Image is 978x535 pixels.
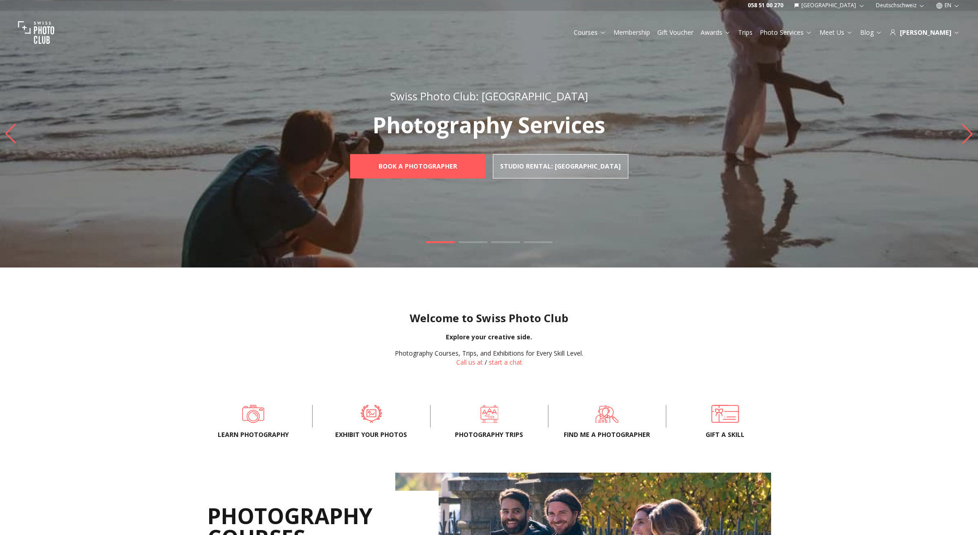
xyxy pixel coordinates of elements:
[209,405,298,423] a: Learn Photography
[889,28,960,37] div: [PERSON_NAME]
[860,28,882,37] a: Blog
[819,28,853,37] a: Meet Us
[570,26,610,39] button: Courses
[209,430,298,439] span: Learn Photography
[395,349,583,367] div: /
[327,405,416,423] a: Exhibit your photos
[7,333,971,342] div: Explore your creative side.
[738,28,753,37] a: Trips
[760,28,812,37] a: Photo Services
[681,430,769,439] span: Gift a skill
[816,26,856,39] button: Meet Us
[697,26,735,39] button: Awards
[395,349,583,358] div: Photography Courses, Trips, and Exhibitions for Every Skill Level.
[7,311,971,325] h1: Welcome to Swiss Photo Club
[493,154,628,178] a: Studio Rental: [GEOGRAPHIC_DATA]
[350,154,486,178] a: Book a photographer
[390,89,588,103] span: Swiss Photo Club: [GEOGRAPHIC_DATA]
[456,358,483,366] a: Call us at
[735,26,756,39] button: Trips
[681,405,769,423] a: Gift a skill
[657,28,693,37] a: Gift Voucher
[563,405,651,423] a: Find me a photographer
[654,26,697,39] button: Gift Voucher
[563,430,651,439] span: Find me a photographer
[330,114,648,136] p: Photography Services
[379,162,457,171] b: Book a photographer
[327,430,416,439] span: Exhibit your photos
[610,26,654,39] button: Membership
[18,14,54,51] img: Swiss photo club
[701,28,731,37] a: Awards
[613,28,650,37] a: Membership
[500,162,621,171] b: Studio Rental: [GEOGRAPHIC_DATA]
[856,26,886,39] button: Blog
[445,430,533,439] span: Photography trips
[748,2,783,9] a: 058 51 00 270
[445,405,533,423] a: Photography trips
[756,26,816,39] button: Photo Services
[489,358,522,367] button: start a chat
[574,28,606,37] a: Courses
